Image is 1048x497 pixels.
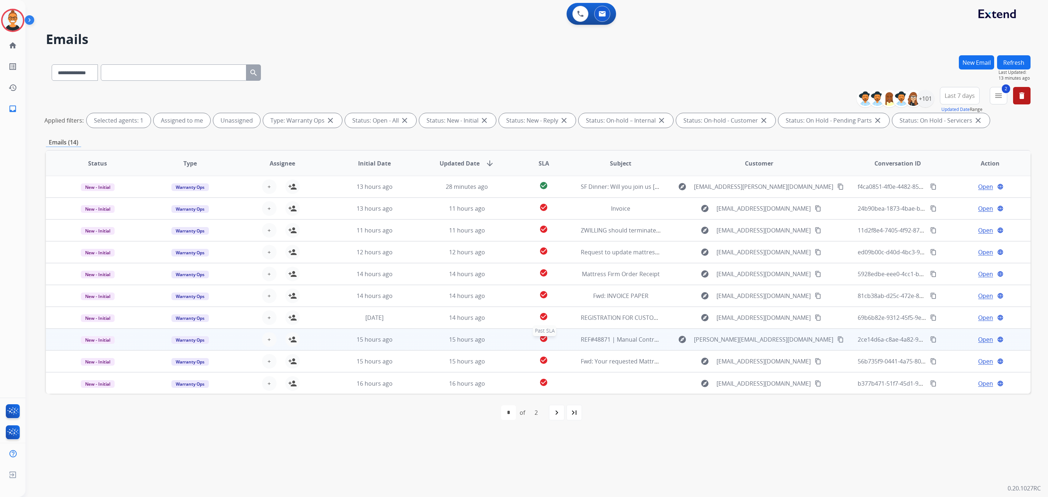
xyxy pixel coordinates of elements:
[288,357,297,366] mat-icon: person_add
[520,408,525,417] div: of
[357,379,393,387] span: 16 hours ago
[357,204,393,212] span: 13 hours ago
[171,314,209,322] span: Warranty Ops
[945,94,975,97] span: Last 7 days
[700,313,709,322] mat-icon: explore
[288,313,297,322] mat-icon: person_add
[858,248,970,256] span: ed09b00c-d40d-4bc3-9aa5-5273d999a2f2
[581,314,746,322] span: REGISTRATION FOR CUSTOMER: 39H141606 [PERSON_NAME]
[8,41,17,50] mat-icon: home
[171,380,209,388] span: Warranty Ops
[171,183,209,191] span: Warranty Ops
[357,357,393,365] span: 15 hours ago
[267,182,271,191] span: +
[873,116,882,125] mat-icon: close
[539,225,548,234] mat-icon: check_circle
[930,314,937,321] mat-icon: content_copy
[499,113,576,128] div: Status: New - Reply
[345,113,416,128] div: Status: Open - All
[539,378,548,387] mat-icon: check_circle
[267,291,271,300] span: +
[326,116,335,125] mat-icon: close
[213,113,260,128] div: Unassigned
[267,313,271,322] span: +
[716,270,811,278] span: [EMAIL_ADDRESS][DOMAIN_NAME]
[88,159,107,168] span: Status
[978,379,993,388] span: Open
[81,205,115,213] span: New - Initial
[994,91,1003,100] mat-icon: menu
[267,204,271,213] span: +
[700,357,709,366] mat-icon: explore
[262,201,277,216] button: +
[262,179,277,194] button: +
[480,116,489,125] mat-icon: close
[930,227,937,234] mat-icon: content_copy
[700,270,709,278] mat-icon: explore
[978,313,993,322] span: Open
[930,336,937,343] mat-icon: content_copy
[288,226,297,235] mat-icon: person_add
[930,183,937,190] mat-icon: content_copy
[997,249,1004,255] mat-icon: language
[267,248,271,257] span: +
[81,271,115,278] span: New - Initial
[357,292,393,300] span: 14 hours ago
[837,336,844,343] mat-icon: content_copy
[892,113,990,128] div: Status: On Hold - Servicers
[581,335,688,343] span: REF#48871 | Manual Contract Creation
[539,159,549,168] span: SLA
[288,291,297,300] mat-icon: person_add
[449,226,485,234] span: 11 hours ago
[154,113,210,128] div: Assigned to me
[837,183,844,190] mat-icon: content_copy
[978,291,993,300] span: Open
[357,183,393,191] span: 13 hours ago
[171,249,209,257] span: Warranty Ops
[46,138,81,147] p: Emails (14)
[858,183,967,191] span: f4ca0851-4f0e-4482-857d-a9a20d68e895
[978,357,993,366] span: Open
[539,203,548,212] mat-icon: check_circle
[87,113,151,128] div: Selected agents: 1
[917,90,934,107] div: +101
[978,270,993,278] span: Open
[358,159,391,168] span: Initial Date
[449,204,485,212] span: 11 hours ago
[1008,484,1041,493] p: 0.20.1027RC
[8,62,17,71] mat-icon: list_alt
[262,223,277,238] button: +
[449,314,485,322] span: 14 hours ago
[657,116,666,125] mat-icon: close
[171,293,209,300] span: Warranty Ops
[858,270,966,278] span: 5928edbe-eee0-4cc1-b8f8-865fdf513ce8
[267,270,271,278] span: +
[716,226,811,235] span: [EMAIL_ADDRESS][DOMAIN_NAME]
[262,354,277,369] button: +
[930,205,937,212] mat-icon: content_copy
[171,336,209,344] span: Warranty Ops
[262,289,277,303] button: +
[446,183,488,191] span: 28 minutes ago
[593,292,648,300] span: Fwd: INVOICE PAPER
[700,248,709,257] mat-icon: explore
[249,68,258,77] mat-icon: search
[700,204,709,213] mat-icon: explore
[978,248,993,257] span: Open
[716,313,811,322] span: [EMAIL_ADDRESS][DOMAIN_NAME]
[694,335,833,344] span: [PERSON_NAME][EMAIL_ADDRESS][DOMAIN_NAME]
[1002,84,1010,93] span: 2
[357,270,393,278] span: 14 hours ago
[419,113,496,128] div: Status: New - Initial
[267,335,271,344] span: +
[533,325,556,336] div: Past SLA
[858,335,968,343] span: 2ce14d6a-c8ae-4a82-9b44-17de1386fcaa
[997,293,1004,299] mat-icon: language
[288,335,297,344] mat-icon: person_add
[959,55,994,69] button: New Email
[997,358,1004,365] mat-icon: language
[974,116,982,125] mat-icon: close
[46,32,1031,47] h2: Emails
[930,249,937,255] mat-icon: content_copy
[815,205,821,212] mat-icon: content_copy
